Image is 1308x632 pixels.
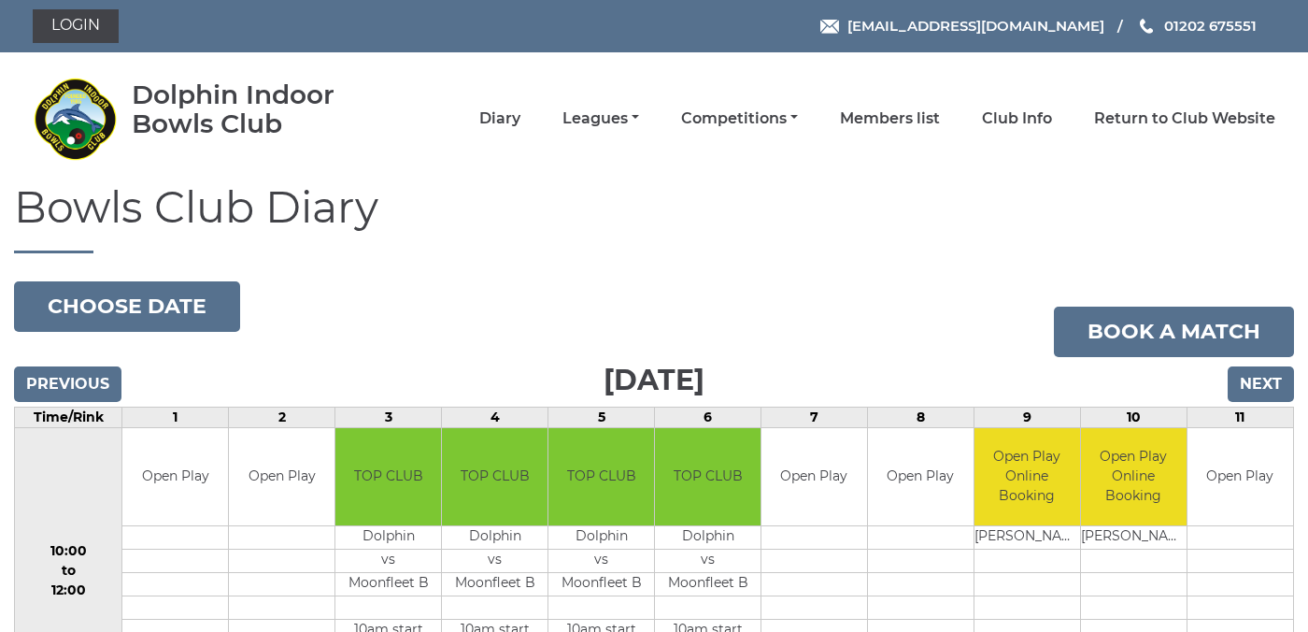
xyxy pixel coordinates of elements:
td: 11 [1187,407,1293,427]
td: 5 [548,407,655,427]
td: vs [335,550,441,573]
td: vs [548,550,654,573]
td: 2 [229,407,335,427]
div: Dolphin Indoor Bowls Club [132,80,389,138]
button: Choose date [14,281,240,332]
img: Email [820,20,839,34]
td: Open Play [1187,428,1293,526]
td: Time/Rink [15,407,122,427]
a: Book a match [1054,307,1294,357]
a: Leagues [562,108,639,129]
td: Dolphin [442,526,547,550]
td: Moonfleet B [442,573,547,596]
td: Dolphin [655,526,761,550]
td: [PERSON_NAME] [974,526,1080,550]
td: [PERSON_NAME] [1081,526,1187,550]
td: 3 [335,407,442,427]
span: [EMAIL_ADDRESS][DOMAIN_NAME] [847,17,1104,35]
td: 6 [655,407,761,427]
a: Competitions [681,108,798,129]
img: Dolphin Indoor Bowls Club [33,77,117,161]
td: TOP CLUB [442,428,547,526]
td: Open Play [122,428,228,526]
td: TOP CLUB [335,428,441,526]
input: Next [1228,366,1294,402]
a: Return to Club Website [1094,108,1275,129]
td: Moonfleet B [335,573,441,596]
td: Dolphin [548,526,654,550]
td: vs [442,550,547,573]
td: Dolphin [335,526,441,550]
td: Open Play [761,428,867,526]
td: Moonfleet B [655,573,761,596]
td: vs [655,550,761,573]
h1: Bowls Club Diary [14,184,1294,253]
span: 01202 675551 [1164,17,1257,35]
td: 8 [867,407,974,427]
a: Email [EMAIL_ADDRESS][DOMAIN_NAME] [820,15,1104,36]
td: Open Play [229,428,334,526]
a: Login [33,9,119,43]
td: TOP CLUB [655,428,761,526]
td: 7 [761,407,868,427]
td: Open Play [868,428,974,526]
td: 9 [974,407,1080,427]
td: TOP CLUB [548,428,654,526]
td: 1 [122,407,229,427]
a: Diary [479,108,520,129]
td: Moonfleet B [548,573,654,596]
td: Open Play Online Booking [974,428,1080,526]
a: Members list [840,108,940,129]
td: Open Play Online Booking [1081,428,1187,526]
a: Club Info [982,108,1052,129]
a: Phone us 01202 675551 [1137,15,1257,36]
img: Phone us [1140,19,1153,34]
input: Previous [14,366,121,402]
td: 4 [442,407,548,427]
td: 10 [1080,407,1187,427]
